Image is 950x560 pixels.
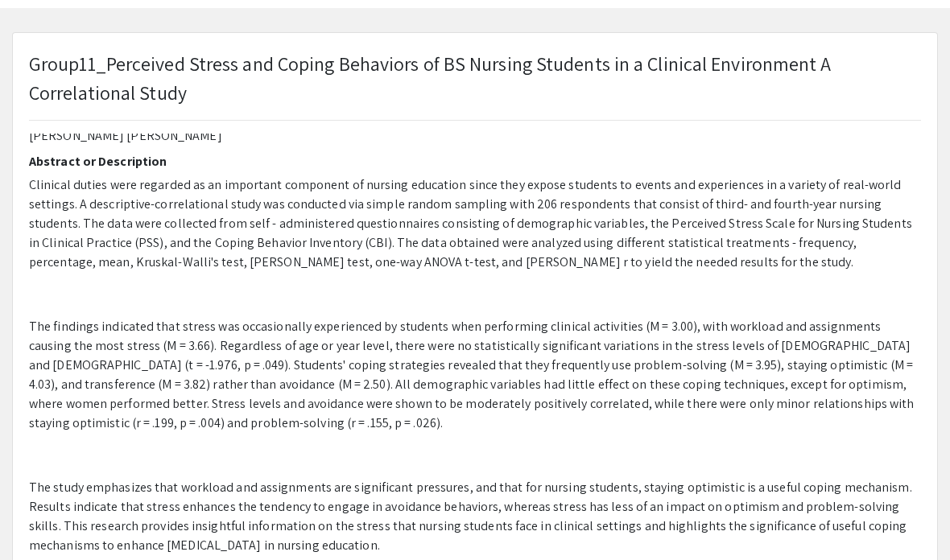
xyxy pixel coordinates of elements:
[29,126,921,146] p: [PERSON_NAME] [PERSON_NAME]
[12,488,68,548] iframe: Chat
[29,49,921,107] p: Group11_Perceived Stress and Coping Behaviors of BS Nursing Students in a Clinical Environment A ...
[29,154,921,169] h2: Abstract or Description
[29,317,921,433] p: The findings indicated that stress was occasionally experienced by students when performing clini...
[29,478,921,555] p: The study emphasizes that workload and assignments are significant pressures, and that for nursin...
[29,175,921,272] p: Clinical duties were regarded as an important component of nursing education since they expose st...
